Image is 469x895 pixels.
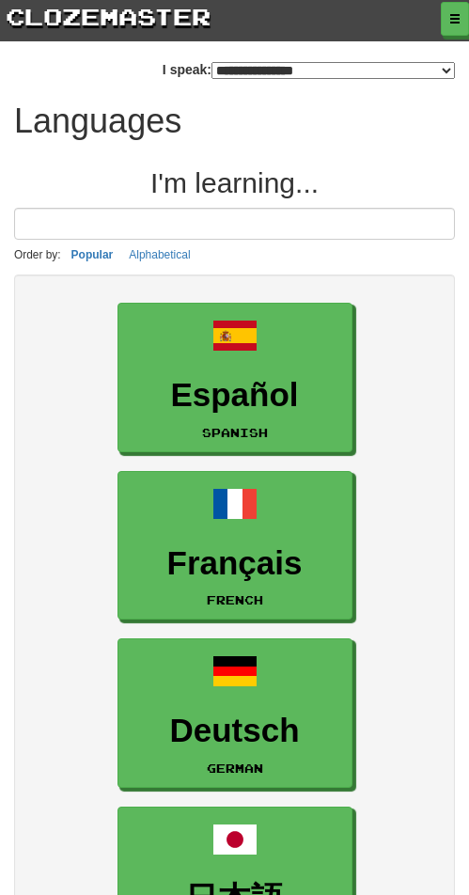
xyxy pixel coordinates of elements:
[211,62,455,79] select: I speak:
[66,244,119,265] button: Popular
[128,545,342,582] h3: Français
[207,762,263,775] small: German
[202,426,268,439] small: Spanish
[207,593,263,606] small: French
[117,638,352,788] a: DeutschGerman
[163,60,455,79] label: I speak:
[117,303,352,452] a: EspañolSpanish
[128,713,342,749] h3: Deutsch
[14,167,455,198] h2: I'm learning...
[123,244,195,265] button: Alphabetical
[14,248,61,261] small: Order by:
[14,102,181,140] h1: Languages
[128,377,342,414] h3: Español
[117,471,352,620] a: FrançaisFrench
